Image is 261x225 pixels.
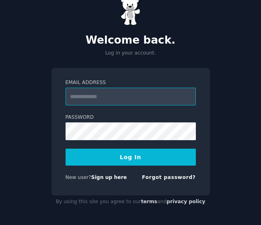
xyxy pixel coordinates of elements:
[51,34,210,47] h2: Welcome back.
[51,196,210,208] div: By using this site you agree to our and
[91,175,127,180] a: Sign up here
[66,175,91,180] span: New user?
[142,175,196,180] a: Forgot password?
[66,114,196,121] label: Password
[141,199,157,204] a: terms
[66,79,196,86] label: Email Address
[51,50,210,57] p: Log in your account.
[167,199,206,204] a: privacy policy
[66,149,196,166] button: Log In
